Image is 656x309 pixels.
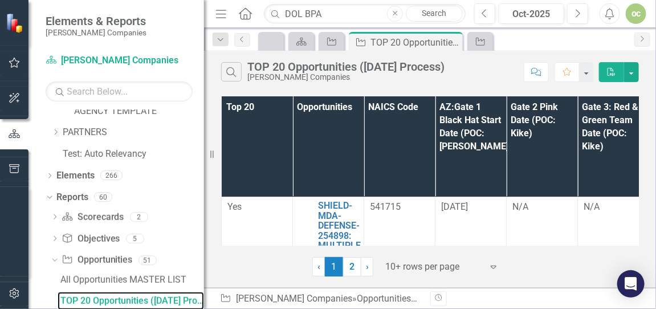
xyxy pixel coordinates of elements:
div: All Opportunities MASTER LIST [60,275,204,285]
div: 2 [130,212,148,222]
div: 60 [94,193,112,202]
div: TOP 20 Opportunities ([DATE] Process) [370,35,460,50]
input: Search ClearPoint... [264,4,466,24]
span: 1 [325,257,343,277]
a: Elements [56,169,95,182]
div: Open Intercom Messenger [617,270,645,298]
a: PARTNERS [63,126,204,139]
div: 5 [126,234,144,243]
span: 541715 [370,201,401,212]
input: Search Below... [46,82,193,101]
img: ClearPoint Strategy [5,12,27,34]
div: TOP 20 Opportunities ([DATE] Process) [247,60,445,73]
span: Yes [227,201,242,212]
div: 266 [100,171,123,181]
div: 51 [138,255,157,265]
a: Opportunities [62,254,132,267]
div: TOP 20 Opportunities ([DATE] Process) [60,296,204,306]
a: Search [406,6,463,22]
a: [PERSON_NAME] Companies [236,293,352,304]
a: Objectives [62,233,120,246]
a: Opportunities [357,293,417,304]
div: » » [220,292,422,306]
a: Scorecards [62,211,124,224]
a: [PERSON_NAME] Companies [46,54,188,67]
a: All Opportunities MASTER LIST [58,271,204,289]
div: Oct-2025 [503,7,560,21]
a: Reports [56,191,88,204]
button: oc [626,3,646,24]
button: Oct-2025 [499,3,564,24]
a: Test: Auto Relevancy [63,148,204,161]
span: › [366,261,369,272]
div: [PERSON_NAME] Companies [247,73,445,82]
div: N/A [512,201,572,214]
span: ‹ [317,261,320,272]
a: AGENCY TEMPLATE [74,105,204,118]
span: Elements & Reports [46,14,146,28]
small: [PERSON_NAME] Companies [46,28,146,37]
div: N/A [584,201,643,214]
a: 2 [343,257,361,277]
span: [DATE] [441,201,468,212]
